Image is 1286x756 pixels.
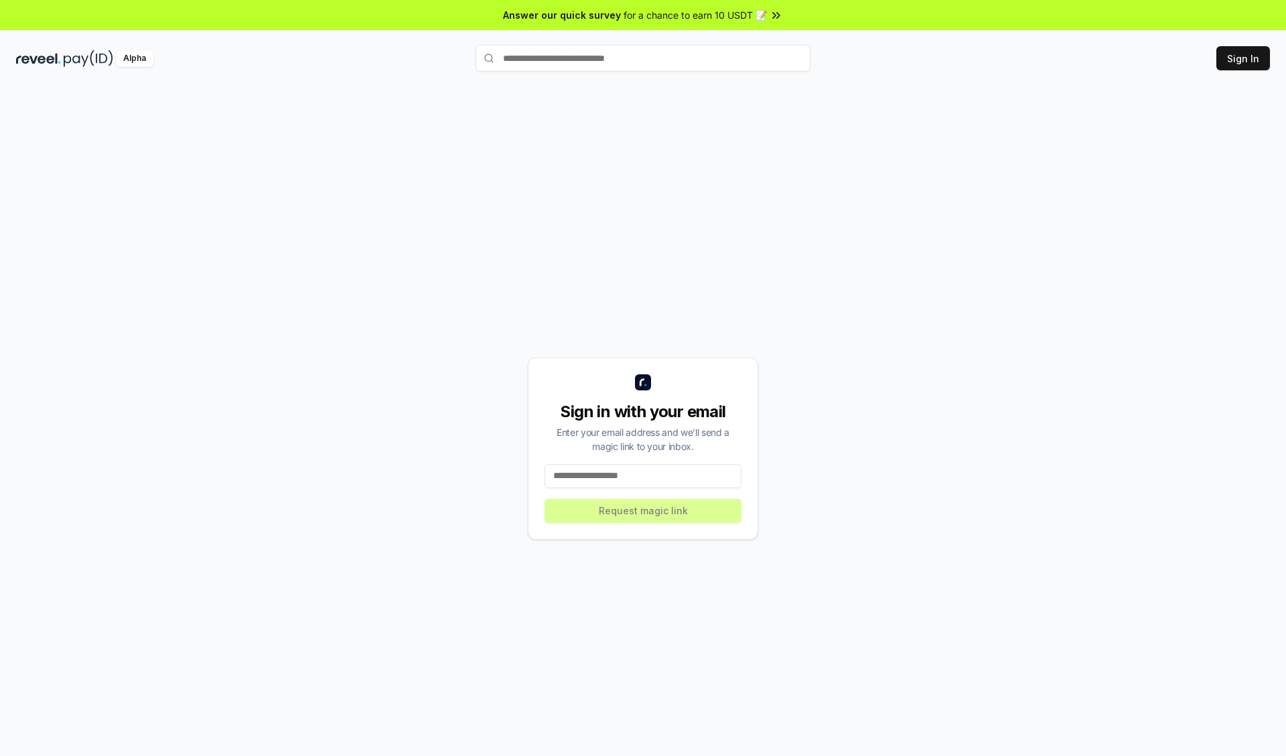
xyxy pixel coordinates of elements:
img: reveel_dark [16,50,61,67]
span: for a chance to earn 10 USDT 📝 [624,8,767,22]
button: Sign In [1216,46,1270,70]
div: Sign in with your email [545,401,741,423]
img: logo_small [635,374,651,390]
span: Answer our quick survey [503,8,621,22]
div: Alpha [116,50,153,67]
div: Enter your email address and we’ll send a magic link to your inbox. [545,425,741,453]
img: pay_id [64,50,113,67]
